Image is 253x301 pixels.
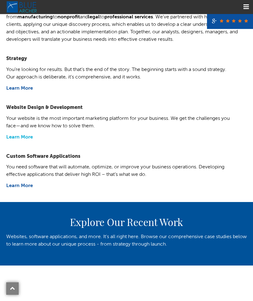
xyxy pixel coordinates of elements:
[6,135,33,140] a: Learn More
[6,66,234,81] p: You’re looking for results. But that’s the end of the story. The beginning starts with a sound st...
[6,115,234,130] p: Your website is the most important marketing platform for your business. We get the challenges yo...
[6,1,37,13] img: Blue Archer Logo
[6,153,234,160] h5: Custom Software Applications
[6,163,234,178] p: You need software that will automate, optimize, or improve your business operations. Developing e...
[6,214,247,229] h2: Explore Our Recent Work
[6,86,33,91] a: Learn More
[104,15,153,20] a: professional services
[17,15,53,20] a: manufacturing
[6,105,234,111] h5: Website Design & Development
[57,15,80,20] a: nonprofit
[6,233,247,248] p: Websites, software applications, and more. It's all right here. Browse our comprehensive case stu...
[6,183,33,188] a: Learn More
[88,15,100,20] a: legal
[6,56,234,62] h5: Strategy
